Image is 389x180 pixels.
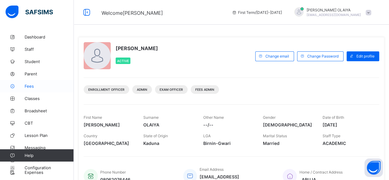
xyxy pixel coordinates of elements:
[143,115,159,120] span: Surname
[25,96,74,101] span: Classes
[288,7,374,18] div: CHRISTYOLAIYA
[25,59,74,64] span: Student
[25,153,73,158] span: Help
[265,54,289,58] span: Change email
[116,45,158,51] span: [PERSON_NAME]
[25,34,74,39] span: Dashboard
[6,6,53,18] img: safsims
[323,141,373,146] span: ACADEMIC
[307,8,361,12] span: [PERSON_NAME] OLAIYA
[143,141,194,146] span: Kaduna
[117,59,129,63] span: Active
[25,84,74,89] span: Fees
[84,141,134,146] span: [GEOGRAPHIC_DATA]
[323,122,373,127] span: [DATE]
[143,122,194,127] span: OLAIYA
[160,88,183,91] span: Exam Officer
[263,134,287,138] span: Marital Status
[84,134,97,138] span: Country
[263,122,313,127] span: [DEMOGRAPHIC_DATA]
[84,115,102,120] span: First Name
[25,71,74,76] span: Parent
[203,134,210,138] span: LGA
[25,108,74,113] span: Broadsheet
[263,141,313,146] span: Married
[364,158,383,177] button: Open asap
[137,88,147,91] span: Admin
[323,115,344,120] span: Date of Birth
[25,145,74,150] span: Messaging
[199,167,223,172] span: Email Address
[84,122,134,127] span: [PERSON_NAME]
[263,115,276,120] span: Gender
[323,134,340,138] span: Staff Type
[203,122,253,127] span: --/--
[100,170,126,174] span: Phone Number
[203,115,224,120] span: Other Name
[232,10,282,15] span: session/term information
[101,10,163,16] span: Welcome [PERSON_NAME]
[356,54,375,58] span: Edit profile
[307,54,339,58] span: Change Password
[195,88,214,91] span: Fees Admin
[307,13,361,17] span: [EMAIL_ADDRESS][DOMAIN_NAME]
[25,121,74,126] span: CBT
[143,134,168,138] span: State of Origin
[25,133,74,138] span: Lesson Plan
[25,165,73,170] span: Configuration
[299,170,342,174] span: Home / Contract Address
[25,47,74,52] span: Staff
[203,141,253,146] span: Birnin-Gwari
[88,88,125,91] span: Enrollment Officer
